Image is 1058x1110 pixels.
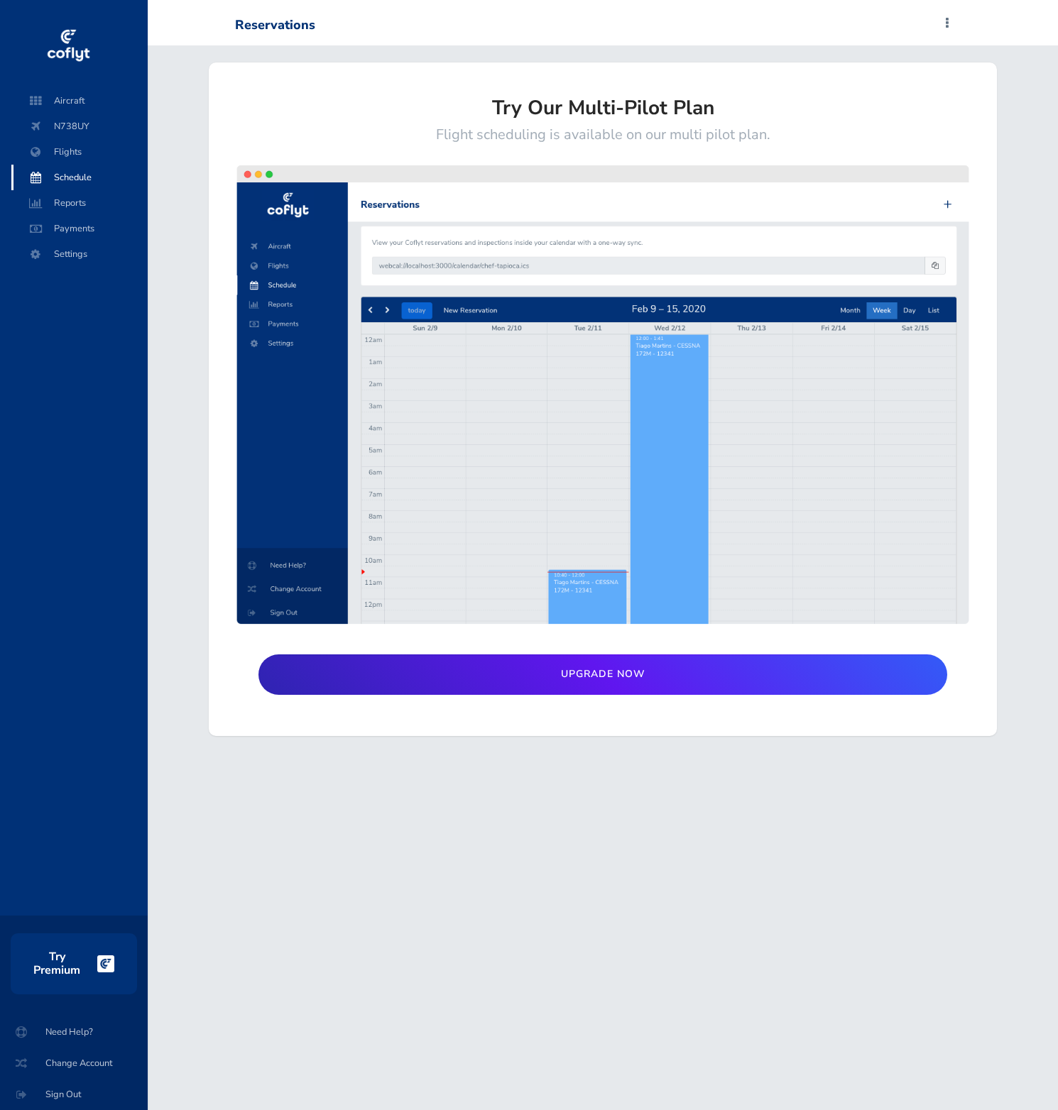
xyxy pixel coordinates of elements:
[45,25,92,67] img: coflyt logo
[26,241,133,267] span: Settings
[17,1019,131,1045] span: Need Help?
[33,950,80,977] h3: Try Premium
[220,149,986,640] img: scheduling-feature-b955b8628b97650542e1368ecd7d631e692edb949c50f9f79449599ebf041c99.png
[97,955,114,972] img: logo-cutout-36eb63279f07f6b8d7cd6768125e8e0981899f3e13feaf510bb36f52e68e4ab9.png
[26,114,133,139] span: N738UY
[26,216,133,241] span: Payments
[258,654,947,695] a: Upgrade Now
[26,88,133,114] span: Aircraft
[26,165,133,190] span: Schedule
[26,190,133,216] span: Reports
[17,1082,131,1107] span: Sign Out
[26,139,133,165] span: Flights
[17,1050,131,1076] span: Change Account
[235,18,315,33] div: Reservations
[220,97,986,121] h3: Try Our Multi-Pilot Plan
[220,126,986,143] h5: Flight scheduling is available on our multi pilot plan.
